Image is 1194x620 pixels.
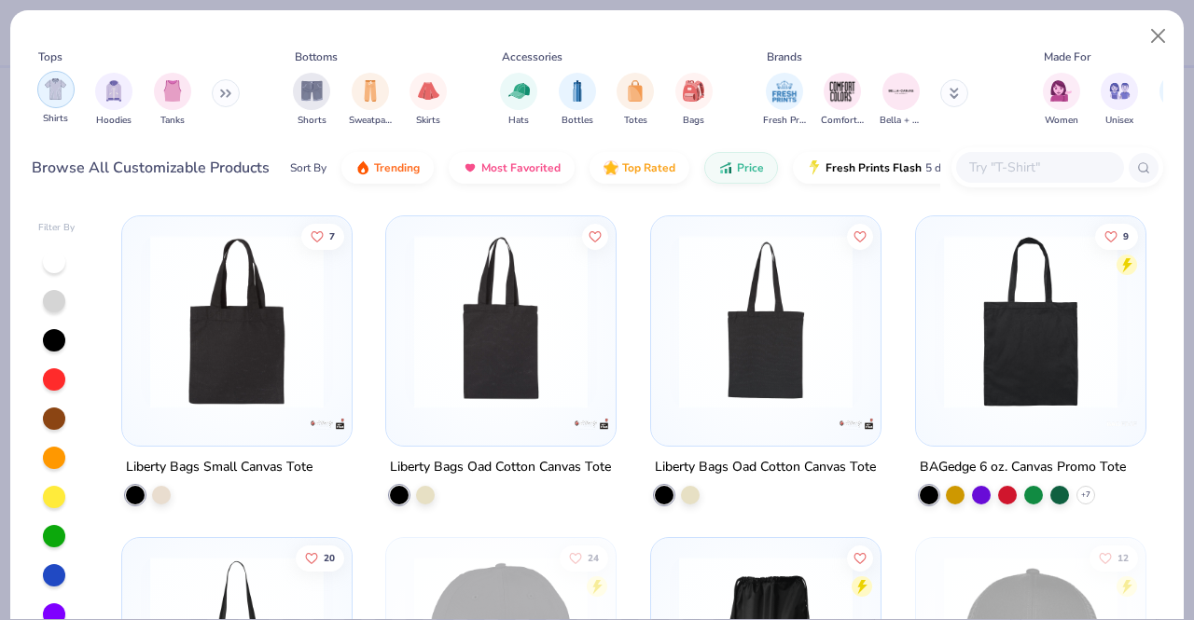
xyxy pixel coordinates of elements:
button: filter button [880,73,923,128]
div: Tops [38,48,62,65]
div: filter for Comfort Colors [821,73,864,128]
button: Price [704,152,778,184]
div: filter for Fresh Prints [763,73,806,128]
img: most_fav.gif [463,160,478,175]
button: filter button [763,73,806,128]
img: Women Image [1050,80,1072,102]
img: Bags Image [683,80,703,102]
img: Skirts Image [418,80,439,102]
span: Price [737,160,764,175]
button: filter button [617,73,654,128]
div: filter for Unisex [1101,73,1138,128]
button: Like [301,223,344,249]
span: Top Rated [622,160,675,175]
img: 27b5c7c3-e969-429a-aedd-a97ddab816ce [935,235,1127,408]
button: filter button [821,73,864,128]
button: filter button [559,73,596,128]
span: Bottles [562,114,593,128]
div: filter for Women [1043,73,1080,128]
div: Liberty Bags Oad Cotton Canvas Tote [390,456,611,479]
img: Hoodies Image [104,80,124,102]
span: 7 [329,231,335,241]
span: Totes [624,114,647,128]
div: Sort By [290,159,326,176]
span: 12 [1118,553,1129,562]
img: Fresh Prints Image [771,77,798,105]
img: Bella + Canvas Image [887,77,915,105]
button: filter button [154,73,191,128]
div: filter for Shirts [37,71,75,126]
span: Hats [508,114,529,128]
img: Hats Image [508,80,530,102]
div: filter for Hats [500,73,537,128]
button: Like [561,544,609,571]
div: filter for Skirts [410,73,447,128]
button: Like [847,544,873,571]
div: Made For [1044,48,1090,65]
button: Like [1095,223,1138,249]
img: Liberty Bags logo [573,406,610,443]
span: 5 day delivery [925,158,994,179]
div: Bottoms [295,48,338,65]
button: Like [847,223,873,249]
img: Liberty Bags logo [838,406,875,443]
div: filter for Bottles [559,73,596,128]
button: Like [1090,544,1138,571]
img: a7608796-320d-4956-a187-f66b2e1ba5bf [670,235,862,408]
div: BAGedge 6 oz. Canvas Promo Tote [920,456,1126,479]
span: Tanks [160,114,185,128]
span: Fresh Prints Flash [826,160,922,175]
div: Brands [767,48,802,65]
span: 24 [589,553,600,562]
img: Unisex Image [1109,80,1131,102]
span: 9 [1123,231,1129,241]
span: Sweatpants [349,114,392,128]
span: Fresh Prints [763,114,806,128]
img: Liberty Bags logo [308,406,345,443]
div: filter for Shorts [293,73,330,128]
img: Totes Image [625,80,646,102]
button: filter button [410,73,447,128]
img: e2041836-cfb6-4b61-8983-5f481d7daa73 [332,235,524,408]
span: Women [1045,114,1078,128]
img: Tanks Image [162,80,183,102]
span: 20 [324,553,335,562]
span: Trending [374,160,420,175]
img: TopRated.gif [604,160,618,175]
button: Trending [341,152,434,184]
span: Hoodies [96,114,132,128]
button: filter button [37,73,75,128]
div: filter for Hoodies [95,73,132,128]
div: Filter By [38,221,76,235]
span: Shorts [298,114,326,128]
div: Liberty Bags Small Canvas Tote [126,456,312,479]
button: Top Rated [590,152,689,184]
button: filter button [500,73,537,128]
span: Most Favorited [481,160,561,175]
button: Close [1141,19,1176,54]
img: Comfort Colors Image [828,77,856,105]
img: 023b2e3e-e657-4517-9626-d9b1eed8d70c [405,235,597,408]
img: Bottles Image [567,80,588,102]
span: Unisex [1105,114,1133,128]
span: Comfort Colors [821,114,864,128]
img: flash.gif [807,160,822,175]
button: filter button [1043,73,1080,128]
button: Like [296,544,344,571]
img: Shorts Image [301,80,323,102]
img: trending.gif [355,160,370,175]
button: filter button [349,73,392,128]
div: filter for Totes [617,73,654,128]
span: Bags [683,114,704,128]
button: Fresh Prints Flash5 day delivery [793,152,1008,184]
div: Accessories [502,48,562,65]
button: Most Favorited [449,152,575,184]
img: 119f3be6-5c8d-4dec-a817-4e77bf7f5439 [141,235,333,408]
div: Browse All Customizable Products [32,157,270,179]
button: Like [583,223,609,249]
img: BAGedge logo [1103,406,1140,443]
button: filter button [293,73,330,128]
div: Liberty Bags Oad Cotton Canvas Tote [655,456,876,479]
span: Skirts [416,114,440,128]
span: Shirts [43,112,68,126]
